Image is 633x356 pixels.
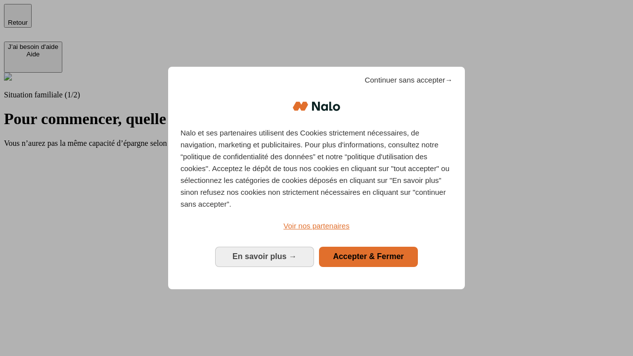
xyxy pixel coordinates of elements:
span: Continuer sans accepter→ [364,74,452,86]
p: Nalo et ses partenaires utilisent des Cookies strictement nécessaires, de navigation, marketing e... [181,127,452,210]
button: Accepter & Fermer: Accepter notre traitement des données et fermer [319,247,418,267]
span: Voir nos partenaires [283,222,349,230]
span: Accepter & Fermer [333,252,404,261]
span: En savoir plus → [232,252,297,261]
button: En savoir plus: Configurer vos consentements [215,247,314,267]
div: Bienvenue chez Nalo Gestion du consentement [168,67,465,289]
img: Logo [293,91,340,121]
a: Voir nos partenaires [181,220,452,232]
